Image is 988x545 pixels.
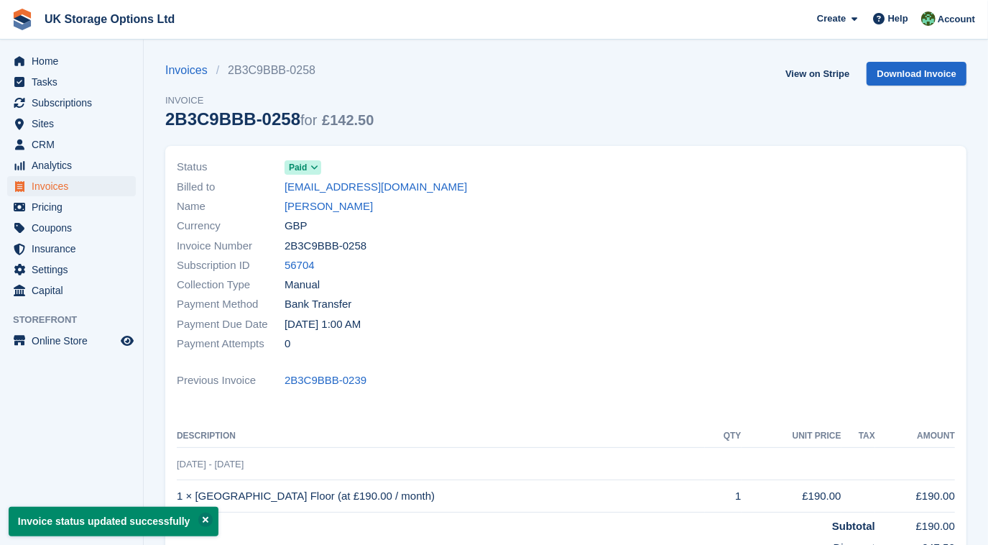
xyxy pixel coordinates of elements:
[875,425,955,448] th: Amount
[285,316,361,333] time: 2025-08-13 00:00:00 UTC
[177,238,285,255] span: Invoice Number
[177,480,705,513] td: 1 × [GEOGRAPHIC_DATA] Floor (at £190.00 / month)
[285,218,308,234] span: GBP
[875,480,955,513] td: £190.00
[32,155,118,175] span: Analytics
[7,218,136,238] a: menu
[7,176,136,196] a: menu
[285,336,290,352] span: 0
[7,260,136,280] a: menu
[7,197,136,217] a: menu
[32,260,118,280] span: Settings
[285,179,467,196] a: [EMAIL_ADDRESS][DOMAIN_NAME]
[32,72,118,92] span: Tasks
[177,218,285,234] span: Currency
[7,93,136,113] a: menu
[32,280,118,301] span: Capital
[9,507,218,536] p: Invoice status updated successfully
[32,331,118,351] span: Online Store
[177,179,285,196] span: Billed to
[177,159,285,175] span: Status
[285,296,351,313] span: Bank Transfer
[289,161,307,174] span: Paid
[13,313,143,327] span: Storefront
[285,257,315,274] a: 56704
[7,114,136,134] a: menu
[32,51,118,71] span: Home
[119,332,136,349] a: Preview store
[165,62,216,79] a: Invoices
[888,12,908,26] span: Help
[7,239,136,259] a: menu
[705,425,741,448] th: QTY
[322,112,374,128] span: £142.50
[32,93,118,113] span: Subscriptions
[817,12,846,26] span: Create
[7,134,136,155] a: menu
[938,12,975,27] span: Account
[285,277,320,293] span: Manual
[285,198,373,215] a: [PERSON_NAME]
[7,72,136,92] a: menu
[177,277,285,293] span: Collection Type
[165,62,374,79] nav: breadcrumbs
[177,425,705,448] th: Description
[32,218,118,238] span: Coupons
[32,176,118,196] span: Invoices
[7,51,136,71] a: menu
[177,198,285,215] span: Name
[832,520,875,532] strong: Subtotal
[921,12,936,26] img: Andrew Smith
[7,155,136,175] a: menu
[867,62,966,86] a: Download Invoice
[285,238,366,255] span: 2B3C9BBB-0258
[177,296,285,313] span: Payment Method
[742,425,841,448] th: Unit Price
[32,134,118,155] span: CRM
[300,112,317,128] span: for
[11,9,33,30] img: stora-icon-8386f47178a22dfd0bd8f6a31ec36ba5ce8667c1dd55bd0f319d3a0aa187defe.svg
[780,62,855,86] a: View on Stripe
[7,280,136,301] a: menu
[177,372,285,389] span: Previous Invoice
[705,480,741,513] td: 1
[875,512,955,534] td: £190.00
[7,331,136,351] a: menu
[177,257,285,274] span: Subscription ID
[177,336,285,352] span: Payment Attempts
[841,425,875,448] th: Tax
[177,316,285,333] span: Payment Due Date
[165,93,374,108] span: Invoice
[32,239,118,259] span: Insurance
[32,197,118,217] span: Pricing
[165,109,374,129] div: 2B3C9BBB-0258
[285,159,321,175] a: Paid
[742,480,841,513] td: £190.00
[177,459,244,470] span: [DATE] - [DATE]
[39,7,180,31] a: UK Storage Options Ltd
[285,372,366,389] a: 2B3C9BBB-0239
[32,114,118,134] span: Sites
